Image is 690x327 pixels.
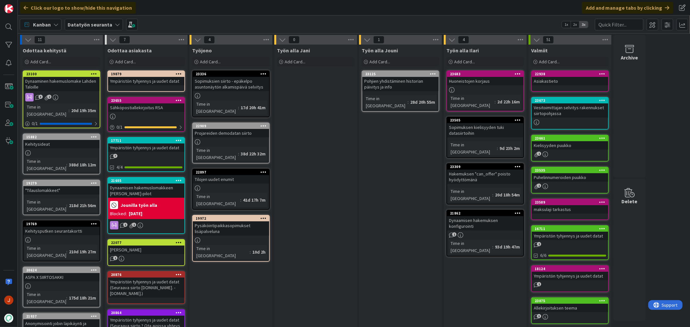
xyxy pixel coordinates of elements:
div: 28d 20h 55m [409,99,437,106]
div: Vesitoimittajan selvitys rakennukset siirtopohjassa [532,103,608,118]
div: Sopimuksen kielisyyden tuki datasiirtoihin [447,123,523,137]
div: 20624ASPA X SIIRTOSAKKI [23,267,100,281]
div: 18124 [532,266,608,272]
div: Ympäristön tyhjennys ja uudet datat [108,143,184,152]
div: 22938 [535,72,608,76]
div: Sopimuksien siirto - epäkelpo asuntonäytön alkamispäivä selvitys [193,77,269,91]
div: 23655 [108,98,184,103]
img: JM [4,296,13,305]
span: 0 [289,36,300,44]
b: Datatyön seuranta [68,21,112,28]
span: 3x [579,21,588,28]
div: 20864 [108,310,184,316]
div: 23673Vesitoimittajan selvitys rakennukset siirtopohjassa [532,98,608,118]
div: Kehitysputken seurantakortti [23,227,100,235]
div: 22897Tilojen uudet enumit [193,169,269,184]
div: 23336 [196,72,269,76]
div: 22077 [111,240,184,245]
div: 23673 [535,98,608,103]
div: Kielisyyden puukko [532,141,608,150]
div: Time in [GEOGRAPHIC_DATA] [449,141,497,155]
span: 1 [452,232,456,237]
div: Time in [GEOGRAPHIC_DATA] [449,95,495,109]
div: Dynaaminen hakemuslomake Lahden Taloille [23,77,100,91]
div: 19769Kehitysputken seurantakortti [23,221,100,235]
div: 23309 [450,164,523,169]
div: Add and manage tabs by clicking [582,2,673,14]
div: 23125 [362,71,439,77]
div: 20624 [23,267,100,273]
div: Time in [GEOGRAPHIC_DATA] [25,245,66,259]
span: : [492,243,493,250]
div: 19879 [108,71,184,77]
span: Add Card... [115,59,136,65]
span: Add Card... [30,59,51,65]
div: Tilojen uudet enumit [193,175,269,184]
div: 18124Ympäristön tyhjennys ja uudet datat [532,266,608,280]
span: Työn alla Ilari [446,47,479,54]
div: 23683 [450,72,523,76]
span: : [238,150,239,157]
div: Projareiden demodatan siirto [193,129,269,137]
div: 23661 [535,136,608,141]
div: Ympäristön tyhjennys ja uudet datat [532,232,608,240]
div: 16711 [532,226,608,232]
span: Add Card... [454,59,475,65]
div: 17711 [111,138,184,143]
div: 16711 [535,227,608,231]
div: Time in [GEOGRAPHIC_DATA] [195,100,238,115]
div: Time in [GEOGRAPHIC_DATA] [449,240,492,254]
span: 1 [113,256,117,260]
div: 21937 [26,314,100,319]
span: 4/4 [116,164,123,171]
div: 0/1 [23,120,100,128]
span: Odottaa asiakasta [107,47,152,54]
span: : [66,294,67,301]
div: 218d 21h 56m [67,202,98,209]
span: Työn alla Jani [277,47,310,54]
div: "Tilauslomakkeet" [23,186,100,195]
div: 23125Pohjien yhdistäminen historian päivitys ja info [362,71,439,91]
span: 11 [34,36,45,44]
span: : [69,107,70,114]
div: 21605 [108,178,184,184]
div: 23505 [450,118,523,122]
span: 1 [123,223,127,227]
div: 23309 [447,164,523,170]
div: Archive [621,54,638,61]
span: 6/6 [540,252,546,259]
div: 23309Hakemuksen "can_offer" poisto hyödyttömänä [447,164,523,184]
span: 0 / 1 [116,124,123,131]
div: 93d 19h 47m [493,243,521,250]
div: 9d 23h 2m [498,145,521,152]
span: Support [14,1,29,9]
div: 20876 [111,272,184,277]
span: 1 [537,282,541,286]
div: 23673 [532,98,608,103]
span: 1 [537,184,541,188]
div: ASPA X SIIRTOSAKKI [23,273,100,281]
span: Valmiit [531,47,548,54]
div: 23336 [193,71,269,77]
div: Time in [GEOGRAPHIC_DATA] [195,147,238,161]
div: 23336Sopimuksien siirto - epäkelpo asuntonäytön alkamispäivä selvitys [193,71,269,91]
div: Pysäköintipaikkasopimukset lisäpalveluna [193,221,269,236]
div: Ympäristön tyhjennys ja uudet datat [108,77,184,85]
span: Kanban [33,21,51,28]
div: 19279 [26,181,100,185]
span: Työjono [192,47,212,54]
div: Huoneistojen korjaus [447,77,523,85]
div: Dynaamisen hakemuksen konfigurointi [447,216,523,230]
span: 2 [537,242,541,246]
b: Jounilla työn alla [121,203,157,207]
div: 22909 [196,124,269,128]
div: 18124 [535,267,608,271]
div: 23535 [535,168,608,173]
img: avatar [4,314,13,323]
div: 22897 [196,170,269,174]
div: 388d 18h 12m [67,161,98,168]
div: 23100 [23,71,100,77]
div: 19879Ympäristön tyhjennys ja uudet datat [108,71,184,85]
div: 23075 [532,298,608,304]
span: Add Card... [285,59,305,65]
